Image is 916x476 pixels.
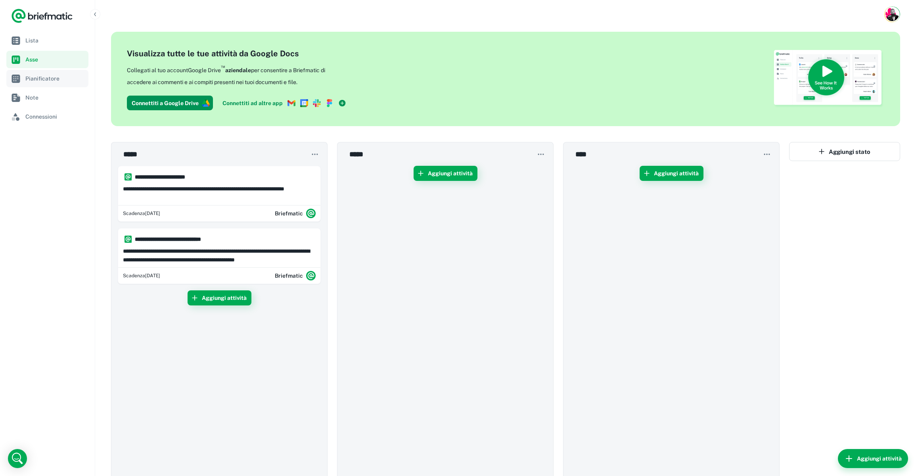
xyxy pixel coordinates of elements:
[25,94,38,101] font: Note
[275,210,303,217] font: Briefmatic
[123,273,145,278] font: Scadenza
[188,290,251,305] button: Aggiungi attività
[123,211,145,216] font: Scadenza
[127,96,213,110] button: Connettiti a Google Drive
[25,56,38,63] font: Asse
[640,166,703,180] button: Aggiungi attività
[884,6,900,22] button: Pulsante Account
[127,67,188,73] font: Collegati al tuo account
[428,171,473,177] font: Aggiungi attività
[857,456,902,462] font: Aggiungi attività
[145,211,160,216] font: [DATE]
[654,171,699,177] font: Aggiungi attività
[11,8,73,24] a: Logo
[275,205,316,221] div: Briefmatic
[222,100,283,106] font: Connettiti ad altre app
[6,51,88,68] a: Asse
[789,142,900,161] button: Aggiungi stato
[132,100,199,106] font: Connettiti a Google Drive
[275,268,316,284] div: Briefmatic
[6,89,88,106] a: Note
[306,209,316,218] img: system.png
[306,271,316,280] img: system.png
[838,449,908,468] button: Aggiungi attività
[414,166,477,180] button: Aggiungi attività
[219,96,349,110] a: Connettiti ad altre app
[145,273,160,278] font: [DATE]
[25,75,59,82] font: Pianificatore
[6,108,88,125] a: Connessioni
[885,8,899,21] img: Matteo Grue
[829,148,870,155] font: Aggiungi stato
[127,49,299,58] font: Visualizza tutte le tue attività da Google Docs
[221,63,225,69] font: ™
[8,449,27,468] div: Apri Intercom Messenger
[202,295,247,301] font: Aggiungi attività
[6,32,88,49] a: Lista
[275,273,303,279] font: Briefmatic
[6,70,88,87] a: Pianificatore
[125,173,132,180] img: https://app.briefmatic.com/assets/integrations/system.png
[25,37,38,44] font: Lista
[188,67,221,73] font: Google Drive
[123,272,160,279] span: Martedì 7 ottobre
[25,113,57,120] font: Connessioni
[125,236,132,243] img: https://app.briefmatic.com/assets/integrations/system.png
[123,210,160,217] span: Martedì 7 ottobre
[225,67,251,73] font: aziendale
[773,50,884,108] img: Scopri come funziona Briefmatic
